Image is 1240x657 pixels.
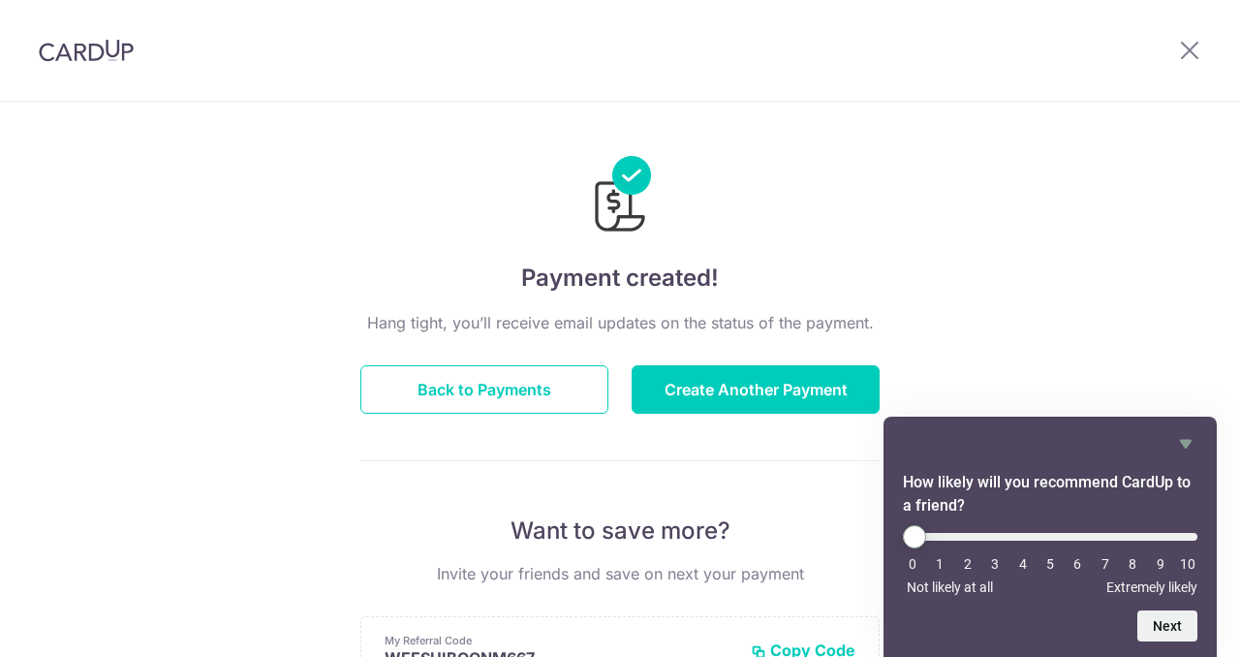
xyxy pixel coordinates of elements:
[930,556,949,572] li: 1
[632,365,880,414] button: Create Another Payment
[39,39,134,62] img: CardUp
[1013,556,1033,572] li: 4
[360,365,608,414] button: Back to Payments
[907,579,993,595] span: Not likely at all
[1174,432,1197,455] button: Hide survey
[1068,556,1087,572] li: 6
[1123,556,1142,572] li: 8
[903,556,922,572] li: 0
[1106,579,1197,595] span: Extremely likely
[1040,556,1060,572] li: 5
[903,471,1197,517] h2: How likely will you recommend CardUp to a friend? Select an option from 0 to 10, with 0 being Not...
[589,156,651,237] img: Payments
[385,633,735,648] p: My Referral Code
[360,516,880,547] p: Want to save more?
[1096,556,1115,572] li: 7
[985,556,1005,572] li: 3
[903,432,1197,641] div: How likely will you recommend CardUp to a friend? Select an option from 0 to 10, with 0 being Not...
[360,311,880,334] p: Hang tight, you’ll receive email updates on the status of the payment.
[958,556,977,572] li: 2
[360,562,880,585] p: Invite your friends and save on next your payment
[1137,610,1197,641] button: Next question
[1178,556,1197,572] li: 10
[360,261,880,296] h4: Payment created!
[1151,556,1170,572] li: 9
[903,525,1197,595] div: How likely will you recommend CardUp to a friend? Select an option from 0 to 10, with 0 being Not...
